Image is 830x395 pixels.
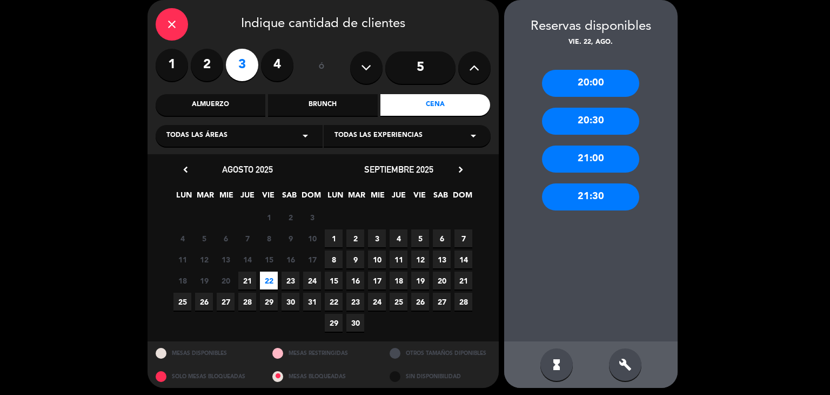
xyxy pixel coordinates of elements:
[325,229,343,247] span: 1
[368,251,386,268] span: 10
[346,272,364,289] span: 16
[390,229,407,247] span: 4
[303,293,321,311] span: 31
[304,49,339,87] div: ó
[195,251,213,268] span: 12
[282,272,299,289] span: 23
[156,49,188,81] label: 1
[334,130,423,141] span: Todas las experiencias
[390,251,407,268] span: 11
[368,293,386,311] span: 24
[542,183,639,210] div: 21:30
[411,229,429,247] span: 5
[238,272,256,289] span: 21
[222,164,273,175] span: agosto 2025
[325,272,343,289] span: 15
[173,272,191,289] span: 18
[180,164,191,175] i: chevron_left
[148,365,265,388] div: SOLO MESAS BLOQUEADAS
[303,272,321,289] span: 24
[282,208,299,226] span: 2
[303,251,321,268] span: 17
[542,146,639,173] div: 21:00
[347,189,365,207] span: MAR
[411,189,429,207] span: VIE
[368,229,386,247] span: 3
[411,272,429,289] span: 19
[454,293,472,311] span: 28
[260,251,278,268] span: 15
[346,293,364,311] span: 23
[217,251,235,268] span: 13
[148,341,265,365] div: MESAS DISPONIBLES
[433,251,451,268] span: 13
[381,341,499,365] div: OTROS TAMAÑOS DIPONIBLES
[433,293,451,311] span: 27
[390,293,407,311] span: 25
[504,37,678,48] div: vie. 22, ago.
[260,293,278,311] span: 29
[217,293,235,311] span: 27
[282,229,299,247] span: 9
[196,189,214,207] span: MAR
[173,251,191,268] span: 11
[454,272,472,289] span: 21
[302,189,319,207] span: DOM
[504,16,678,37] div: Reservas disponibles
[217,229,235,247] span: 6
[259,189,277,207] span: VIE
[542,108,639,135] div: 20:30
[364,164,433,175] span: septiembre 2025
[165,18,178,31] i: close
[390,272,407,289] span: 18
[381,365,499,388] div: SIN DISPONIBILIDAD
[380,94,490,116] div: Cena
[325,314,343,332] span: 29
[346,314,364,332] span: 30
[217,189,235,207] span: MIE
[299,129,312,142] i: arrow_drop_down
[282,251,299,268] span: 16
[173,229,191,247] span: 4
[433,229,451,247] span: 6
[369,189,386,207] span: MIE
[268,94,378,116] div: Brunch
[455,164,466,175] i: chevron_right
[238,251,256,268] span: 14
[195,229,213,247] span: 5
[156,8,491,41] div: Indique cantidad de clientes
[260,208,278,226] span: 1
[282,293,299,311] span: 30
[346,251,364,268] span: 9
[166,130,227,141] span: Todas las áreas
[217,272,235,289] span: 20
[303,229,321,247] span: 10
[390,189,407,207] span: JUE
[260,229,278,247] span: 8
[326,189,344,207] span: LUN
[411,251,429,268] span: 12
[175,189,193,207] span: LUN
[238,229,256,247] span: 7
[432,189,450,207] span: SAB
[191,49,223,81] label: 2
[542,70,639,97] div: 20:00
[325,251,343,268] span: 8
[454,229,472,247] span: 7
[280,189,298,207] span: SAB
[238,189,256,207] span: JUE
[226,49,258,81] label: 3
[325,293,343,311] span: 22
[433,272,451,289] span: 20
[195,293,213,311] span: 26
[173,293,191,311] span: 25
[156,94,265,116] div: Almuerzo
[238,293,256,311] span: 28
[346,229,364,247] span: 2
[303,208,321,226] span: 3
[264,341,381,365] div: MESAS RESTRINGIDAS
[264,365,381,388] div: MESAS BLOQUEADAS
[453,189,471,207] span: DOM
[411,293,429,311] span: 26
[454,251,472,268] span: 14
